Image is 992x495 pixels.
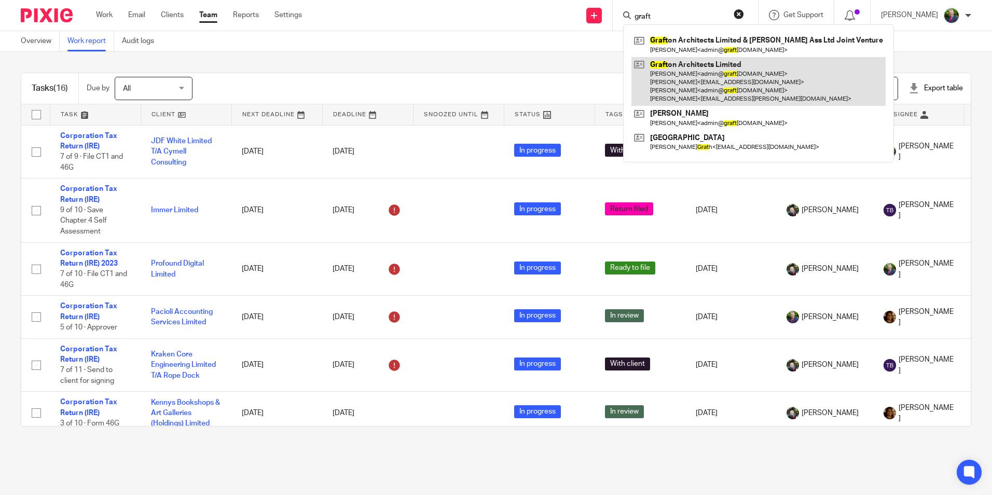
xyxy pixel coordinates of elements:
[87,83,109,93] p: Due by
[60,207,107,235] span: 9 of 10 · Save Chapter 4 Self Assessment
[734,9,744,19] button: Clear
[514,357,561,370] span: In progress
[787,407,799,419] img: Jade.jpeg
[884,311,896,323] img: Arvinder.jpeg
[605,112,623,117] span: Tags
[333,309,403,325] div: [DATE]
[151,308,213,326] a: Pacioli Accounting Services Limited
[514,262,561,274] span: In progress
[605,144,650,157] span: With client
[943,7,960,24] img: download.png
[32,83,68,94] h1: Tasks
[60,132,117,150] a: Corporation Tax Return (IRE)
[151,260,204,278] a: Profound Digital Limited
[231,392,322,434] td: [DATE]
[231,296,322,338] td: [DATE]
[881,10,938,20] p: [PERSON_NAME]
[802,312,859,322] span: [PERSON_NAME]
[60,250,118,267] a: Corporation Tax Return (IRE) 2023
[514,202,561,215] span: In progress
[333,408,403,418] div: [DATE]
[60,420,119,427] span: 3 of 10 · Form 46G
[787,359,799,372] img: Jade.jpeg
[899,141,954,162] span: [PERSON_NAME]
[21,31,60,51] a: Overview
[231,242,322,296] td: [DATE]
[60,153,123,171] span: 7 of 9 · File CT1 and 46G
[122,31,162,51] a: Audit logs
[60,185,117,203] a: Corporation Tax Return (IRE)
[787,311,799,323] img: download.png
[899,354,954,376] span: [PERSON_NAME]
[633,12,727,22] input: Search
[605,309,644,322] span: In review
[802,264,859,274] span: [PERSON_NAME]
[333,146,403,157] div: [DATE]
[151,137,212,166] a: JDF White Limited T/A Cymell Consulting
[899,307,954,328] span: [PERSON_NAME]
[67,31,114,51] a: Work report
[787,263,799,276] img: Jade.jpeg
[60,302,117,320] a: Corporation Tax Return (IRE)
[60,324,117,331] span: 5 of 10 · Approver
[151,399,220,428] a: Kennys Bookshops & Art Galleries (Holdings) Limited
[685,242,776,296] td: [DATE]
[802,360,859,370] span: [PERSON_NAME]
[21,8,73,22] img: Pixie
[60,367,114,385] span: 7 of 11 · Send to client for signing
[884,204,896,216] img: svg%3E
[899,200,954,221] span: [PERSON_NAME]
[151,207,198,214] a: Immer Limited
[514,405,561,418] span: In progress
[128,10,145,20] a: Email
[802,408,859,418] span: [PERSON_NAME]
[884,407,896,419] img: Arvinder.jpeg
[60,346,117,363] a: Corporation Tax Return (IRE)
[899,403,954,424] span: [PERSON_NAME]
[605,202,653,215] span: Return filed
[53,84,68,92] span: (16)
[908,83,963,93] div: Export table
[514,309,561,322] span: In progress
[333,357,403,374] div: [DATE]
[96,10,113,20] a: Work
[151,351,216,379] a: Kraken Core Engineering Limited T/A Rope Dock
[60,271,127,289] span: 7 of 10 · File CT1 and 46G
[685,338,776,392] td: [DATE]
[161,10,184,20] a: Clients
[199,10,217,20] a: Team
[605,405,644,418] span: In review
[685,178,776,242] td: [DATE]
[274,10,302,20] a: Settings
[514,144,561,157] span: In progress
[60,398,117,416] a: Corporation Tax Return (IRE)
[884,359,896,372] img: svg%3E
[605,357,650,370] span: With client
[333,202,403,218] div: [DATE]
[685,392,776,434] td: [DATE]
[123,85,131,92] span: All
[899,258,954,280] span: [PERSON_NAME]
[233,10,259,20] a: Reports
[685,296,776,338] td: [DATE]
[802,205,859,215] span: [PERSON_NAME]
[787,204,799,216] img: Jade.jpeg
[231,178,322,242] td: [DATE]
[783,11,823,19] span: Get Support
[231,125,322,178] td: [DATE]
[884,263,896,276] img: download.png
[333,261,403,278] div: [DATE]
[231,338,322,392] td: [DATE]
[605,262,655,274] span: Ready to file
